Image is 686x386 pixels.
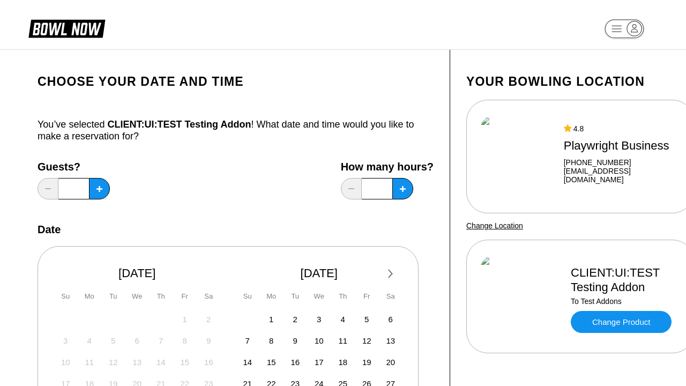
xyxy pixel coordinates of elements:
[183,336,187,345] span: 8
[335,333,350,348] div: Choose Thursday, September 11th, 2025
[564,167,680,184] a: [EMAIL_ADDRESS][DOMAIN_NAME]
[85,358,94,367] span: 11
[177,289,192,303] div: Fr
[383,289,398,303] div: Sa
[109,358,118,367] span: 12
[106,355,121,369] div: Not available Tuesday, August 12th, 2025
[245,336,250,345] span: 7
[362,358,371,367] span: 19
[360,312,374,326] div: Choose Friday, September 5th, 2025
[177,312,192,326] div: Not available Friday, August 1st, 2025
[382,265,399,283] button: Next Month
[335,312,350,326] div: Choose Thursday, September 4th, 2025
[130,289,144,303] div: We
[82,289,96,303] div: Mo
[111,336,115,345] span: 5
[38,118,434,142] div: You’ve selected ! What date and time would you like to make a reservation for?
[360,355,374,369] div: Choose Friday, September 19th, 2025
[202,355,216,369] div: Not available Saturday, August 16th, 2025
[564,124,680,133] div: 4.8
[364,315,369,324] span: 5
[564,158,680,167] div: [PHONE_NUMBER]
[107,119,251,130] span: CLIENT:UI:TEST Testing Addon
[312,289,326,303] div: We
[571,265,680,294] div: CLIENT:UI:TEST Testing Addon
[82,333,96,348] div: Not available Monday, August 4th, 2025
[315,336,324,345] span: 10
[58,333,73,348] div: Not available Sunday, August 3rd, 2025
[38,224,61,235] label: Date
[338,336,347,345] span: 11
[202,333,216,348] div: Not available Saturday, August 9th, 2025
[236,266,402,280] div: [DATE]
[202,312,216,326] div: Not available Saturday, August 2nd, 2025
[312,355,326,369] div: Choose Wednesday, September 17th, 2025
[389,315,393,324] span: 6
[341,161,434,173] label: How many hours?
[240,333,255,348] div: Choose Sunday, September 7th, 2025
[288,355,302,369] div: Choose Tuesday, September 16th, 2025
[38,74,434,89] h1: Choose your Date and time
[206,315,211,324] span: 2
[154,355,168,369] div: Not available Thursday, August 14th, 2025
[383,355,398,369] div: Choose Saturday, September 20th, 2025
[360,289,374,303] div: Fr
[106,333,121,348] div: Not available Tuesday, August 5th, 2025
[177,333,192,348] div: Not available Friday, August 8th, 2025
[154,289,168,303] div: Th
[202,289,216,303] div: Sa
[106,289,121,303] div: Tu
[132,358,141,367] span: 13
[383,312,398,326] div: Choose Saturday, September 6th, 2025
[38,161,110,173] label: Guests?
[58,289,73,303] div: Su
[386,358,395,367] span: 20
[383,333,398,348] div: Choose Saturday, September 13th, 2025
[288,312,302,326] div: Choose Tuesday, September 2nd, 2025
[288,333,302,348] div: Choose Tuesday, September 9th, 2025
[335,355,350,369] div: Choose Thursday, September 18th, 2025
[177,355,192,369] div: Not available Friday, August 15th, 2025
[130,355,144,369] div: Not available Wednesday, August 13th, 2025
[63,336,68,345] span: 3
[335,289,350,303] div: Th
[183,315,187,324] span: 1
[293,315,297,324] span: 2
[264,289,279,303] div: Mo
[571,311,672,333] a: Change Product
[61,358,70,367] span: 10
[243,358,252,367] span: 14
[290,358,300,367] span: 16
[58,355,73,369] div: Not available Sunday, August 10th, 2025
[264,333,279,348] div: Choose Monday, September 8th, 2025
[315,358,324,367] span: 17
[312,312,326,326] div: Choose Wednesday, September 3rd, 2025
[267,358,276,367] span: 15
[180,358,189,367] span: 15
[87,336,92,345] span: 4
[466,221,523,230] a: Change Location
[264,312,279,326] div: Choose Monday, September 1st, 2025
[338,358,347,367] span: 18
[269,336,273,345] span: 8
[341,315,345,324] span: 4
[293,336,297,345] span: 9
[564,138,680,153] div: Playwright Business
[240,355,255,369] div: Choose Sunday, September 14th, 2025
[386,336,395,345] span: 13
[204,358,213,367] span: 16
[269,315,273,324] span: 1
[154,333,168,348] div: Not available Thursday, August 7th, 2025
[240,289,255,303] div: Su
[362,336,371,345] span: 12
[481,116,554,197] img: Playwright Business
[159,336,163,345] span: 7
[156,358,166,367] span: 14
[135,336,139,345] span: 6
[206,336,211,345] span: 9
[317,315,321,324] span: 3
[264,355,279,369] div: Choose Monday, September 15th, 2025
[130,333,144,348] div: Not available Wednesday, August 6th, 2025
[54,266,220,280] div: [DATE]
[288,289,302,303] div: Tu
